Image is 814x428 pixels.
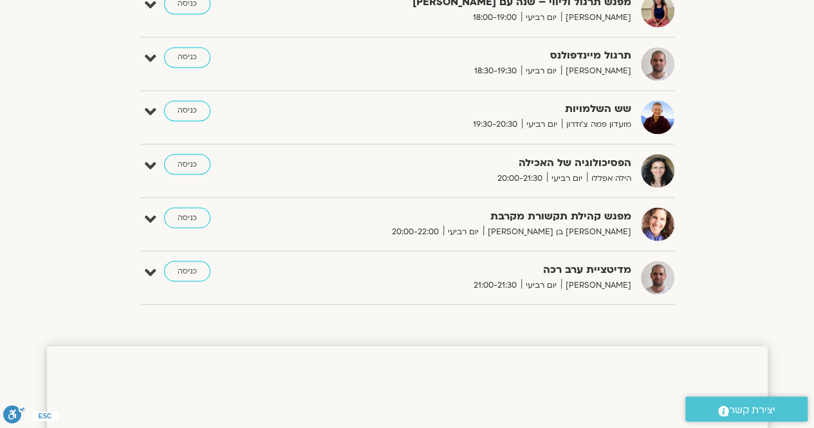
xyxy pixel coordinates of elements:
span: יום רביעי [547,171,587,185]
a: כניסה [164,261,210,281]
span: [PERSON_NAME] [561,64,631,78]
a: כניסה [164,100,210,121]
strong: תרגול מיינדפולנס [316,47,631,64]
span: [PERSON_NAME] [561,11,631,24]
strong: מדיטציית ערב רכה [316,261,631,278]
span: יום רביעי [521,11,561,24]
span: 19:30-20:30 [468,118,522,131]
a: יצירת קשר [685,396,808,422]
span: הילה אפללו [587,171,631,185]
a: כניסה [164,207,210,228]
span: [PERSON_NAME] [561,278,631,292]
span: יום רביעי [521,278,561,292]
a: כניסה [164,47,210,68]
span: 21:00-21:30 [469,278,521,292]
span: מועדון פמה צ'ודרון [562,118,631,131]
strong: שש השלמויות [316,100,631,118]
strong: הפסיכולוגיה של האכילה [316,154,631,171]
span: 20:00-21:30 [493,171,547,185]
span: 20:00-22:00 [387,225,443,238]
strong: מפגש קהילת תקשורת מקרבת [316,207,631,225]
span: 18:00-19:00 [468,11,521,24]
span: יום רביעי [522,118,562,131]
span: 18:30-19:30 [470,64,521,78]
span: [PERSON_NAME] בן [PERSON_NAME] [483,225,631,238]
a: כניסה [164,154,210,174]
span: יצירת קשר [729,402,775,419]
span: יום רביעי [521,64,561,78]
span: יום רביעי [443,225,483,238]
